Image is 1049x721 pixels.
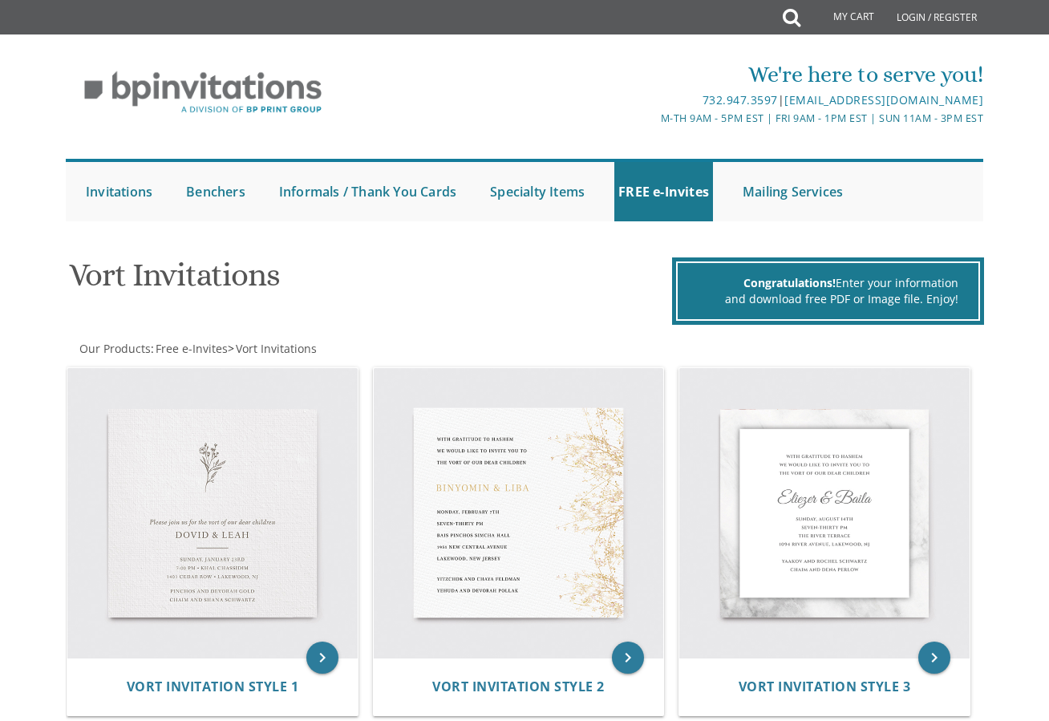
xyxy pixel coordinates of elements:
[743,275,836,290] span: Congratulations!
[372,110,983,127] div: M-Th 9am - 5pm EST | Fri 9am - 1pm EST | Sun 11am - 3pm EST
[799,2,885,34] a: My Cart
[739,162,847,221] a: Mailing Services
[306,642,338,674] a: keyboard_arrow_right
[66,59,341,126] img: BP Invitation Loft
[432,678,605,695] span: Vort Invitation Style 2
[739,679,911,695] a: Vort Invitation Style 3
[784,92,983,107] a: [EMAIL_ADDRESS][DOMAIN_NAME]
[234,341,317,356] a: Vort Invitations
[275,162,460,221] a: Informals / Thank You Cards
[374,368,663,658] img: Vort Invitation Style 2
[698,275,958,291] div: Enter your information
[78,341,151,356] a: Our Products
[703,92,778,107] a: 732.947.3597
[127,679,299,695] a: Vort Invitation Style 1
[918,642,950,674] a: keyboard_arrow_right
[679,368,969,658] img: Vort Invitation Style 3
[67,368,357,658] img: Vort Invitation Style 1
[372,91,983,110] div: |
[739,678,911,695] span: Vort Invitation Style 3
[82,162,156,221] a: Invitations
[154,341,228,356] a: Free e-Invites
[156,341,228,356] span: Free e-Invites
[486,162,589,221] a: Specialty Items
[69,257,669,305] h1: Vort Invitations
[698,291,958,307] div: and download free PDF or Image file. Enjoy!
[182,162,249,221] a: Benchers
[432,679,605,695] a: Vort Invitation Style 2
[228,341,317,356] span: >
[372,59,983,91] div: We're here to serve you!
[127,678,299,695] span: Vort Invitation Style 1
[236,341,317,356] span: Vort Invitations
[612,642,644,674] a: keyboard_arrow_right
[66,341,524,357] div: :
[614,162,713,221] a: FREE e-Invites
